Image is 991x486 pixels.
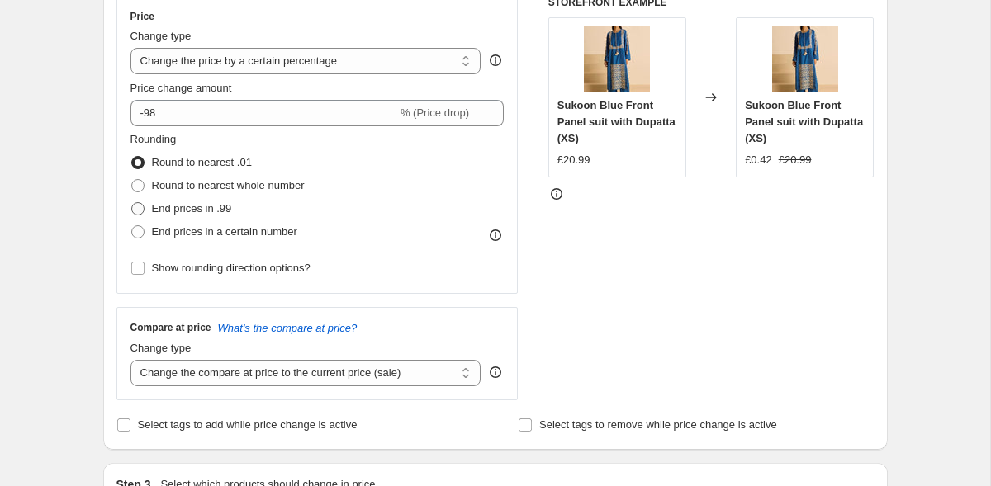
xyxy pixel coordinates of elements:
h3: Compare at price [130,321,211,334]
span: End prices in .99 [152,202,232,215]
input: -15 [130,100,397,126]
span: Sukoon Blue Front Panel suit with Dupatta (XS) [557,99,676,144]
span: End prices in a certain number [152,225,297,238]
span: Change type [130,30,192,42]
span: Round to nearest .01 [152,156,252,168]
div: £0.42 [745,152,772,168]
div: help [487,364,504,380]
span: Round to nearest whole number [152,179,305,191]
span: Show rounding direction options? [152,262,311,274]
div: help [487,52,504,68]
span: Price change amount [130,82,232,94]
span: Change type [130,342,192,354]
button: What's the compare at price? [218,322,358,334]
span: Select tags to remove while price change is active [539,418,777,431]
span: Sukoon Blue Front Panel suit with Dupatta (XS) [745,99,863,144]
img: IMG_5376_80x.jpg [584,26,650,92]
span: % (Price drop) [401,106,469,119]
span: Select tags to add while price change is active [138,418,358,431]
div: £20.99 [557,152,590,168]
img: IMG_5376_80x.jpg [772,26,838,92]
span: Rounding [130,133,177,145]
h3: Price [130,10,154,23]
strike: £20.99 [779,152,812,168]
